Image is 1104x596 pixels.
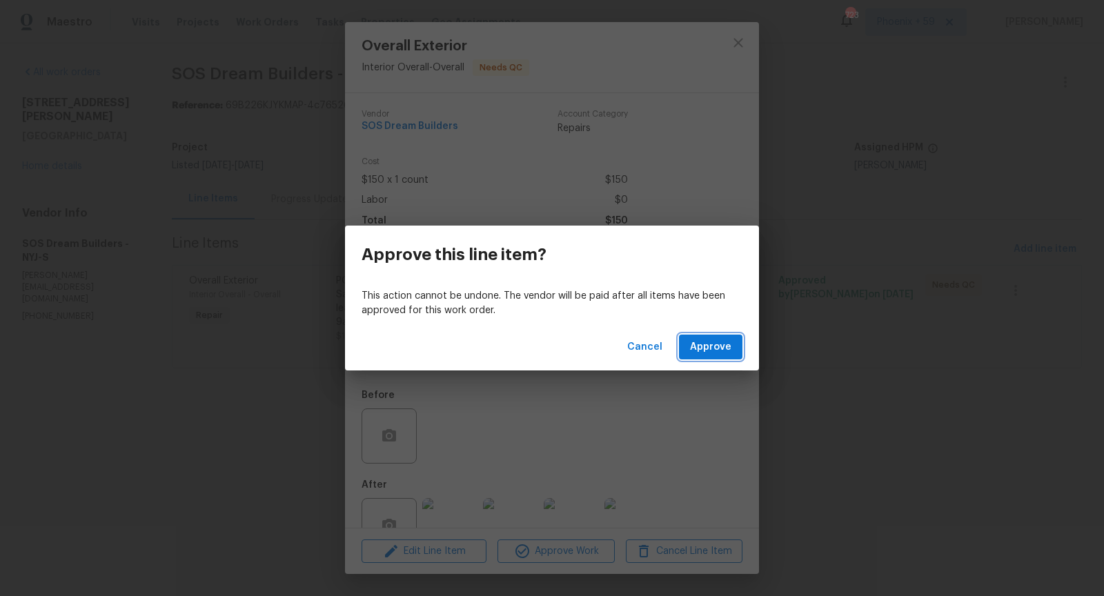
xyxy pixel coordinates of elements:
[679,335,742,360] button: Approve
[622,335,668,360] button: Cancel
[362,289,742,318] p: This action cannot be undone. The vendor will be paid after all items have been approved for this...
[362,245,546,264] h3: Approve this line item?
[690,339,731,356] span: Approve
[627,339,662,356] span: Cancel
